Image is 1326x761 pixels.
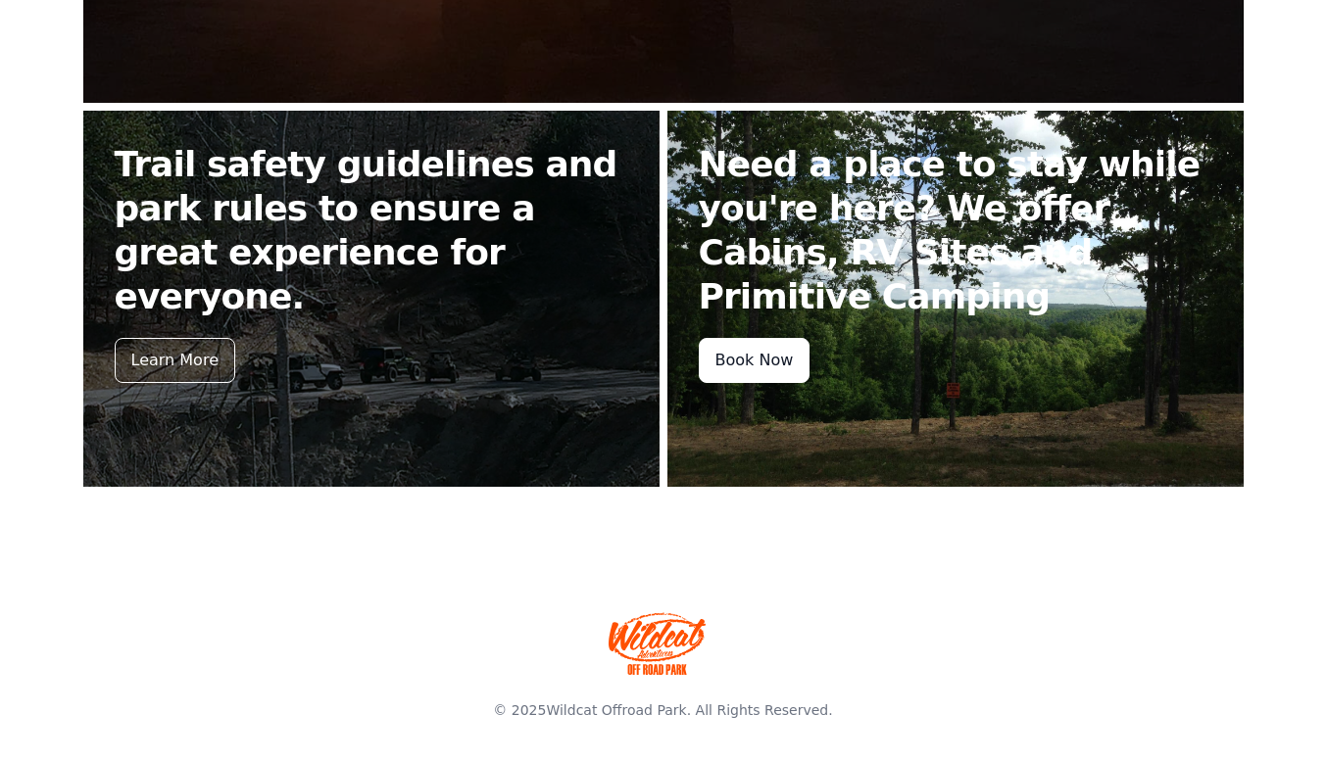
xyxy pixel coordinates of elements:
[609,612,707,675] img: Wildcat Offroad park
[667,111,1244,487] a: Need a place to stay while you're here? We offer Cabins, RV Sites and Primitive Camping Book Now
[83,111,660,487] a: Trail safety guidelines and park rules to ensure a great experience for everyone. Learn More
[115,142,628,318] h2: Trail safety guidelines and park rules to ensure a great experience for everyone.
[493,702,832,718] span: © 2025 . All Rights Reserved.
[546,702,686,718] a: Wildcat Offroad Park
[699,142,1212,318] h2: Need a place to stay while you're here? We offer Cabins, RV Sites and Primitive Camping
[699,338,810,383] div: Book Now
[115,338,235,383] div: Learn More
